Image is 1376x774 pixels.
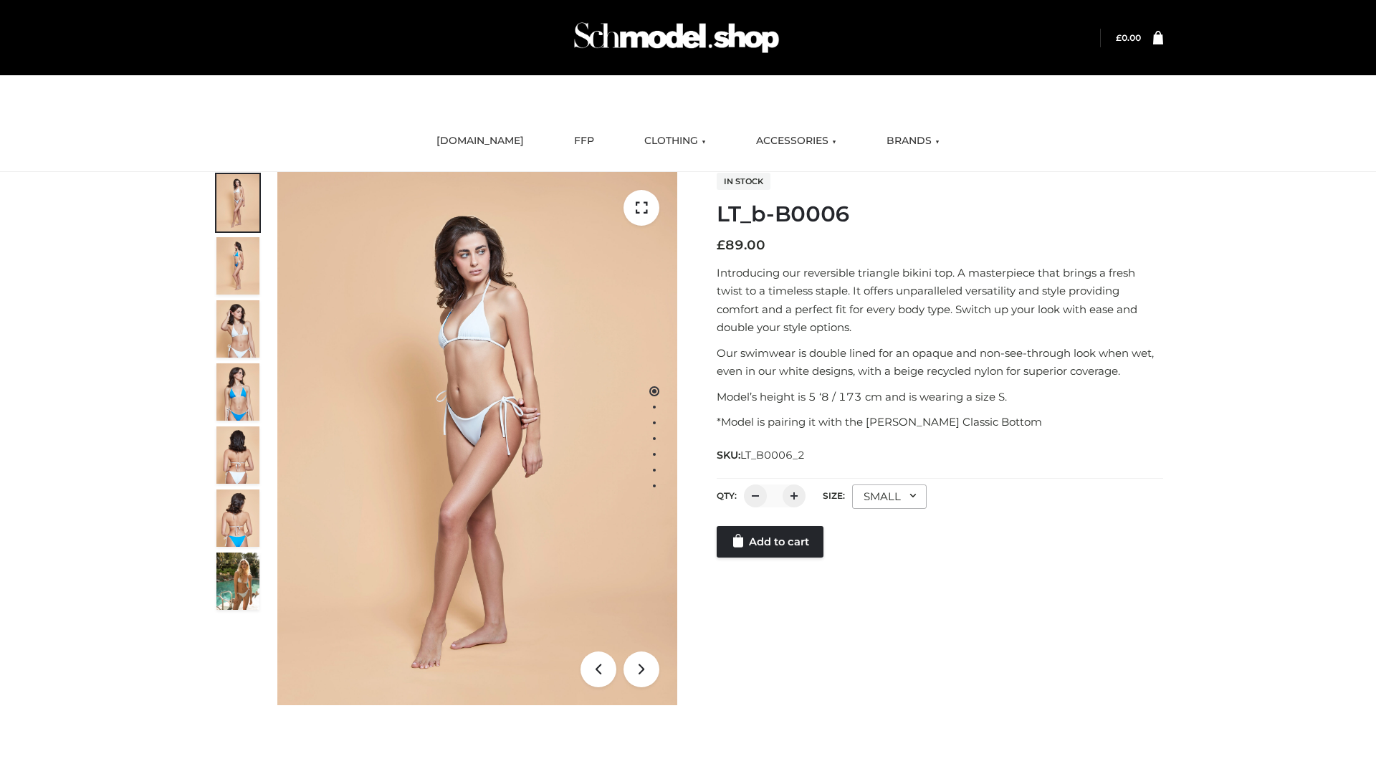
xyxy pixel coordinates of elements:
[1116,32,1122,43] span: £
[277,172,677,705] img: LT_b-B0006
[717,173,770,190] span: In stock
[563,125,605,157] a: FFP
[740,449,805,462] span: LT_B0006_2
[216,174,259,231] img: ArielClassicBikiniTop_CloudNine_AzureSky_OW114ECO_1-scaled.jpg
[216,489,259,547] img: ArielClassicBikiniTop_CloudNine_AzureSky_OW114ECO_8-scaled.jpg
[634,125,717,157] a: CLOTHING
[717,413,1163,431] p: *Model is pairing it with the [PERSON_NAME] Classic Bottom
[216,300,259,358] img: ArielClassicBikiniTop_CloudNine_AzureSky_OW114ECO_3-scaled.jpg
[717,201,1163,227] h1: LT_b-B0006
[1116,32,1141,43] a: £0.00
[1116,32,1141,43] bdi: 0.00
[745,125,847,157] a: ACCESSORIES
[717,526,823,558] a: Add to cart
[852,484,927,509] div: SMALL
[216,426,259,484] img: ArielClassicBikiniTop_CloudNine_AzureSky_OW114ECO_7-scaled.jpg
[216,363,259,421] img: ArielClassicBikiniTop_CloudNine_AzureSky_OW114ECO_4-scaled.jpg
[216,237,259,295] img: ArielClassicBikiniTop_CloudNine_AzureSky_OW114ECO_2-scaled.jpg
[717,237,725,253] span: £
[717,264,1163,337] p: Introducing our reversible triangle bikini top. A masterpiece that brings a fresh twist to a time...
[717,344,1163,381] p: Our swimwear is double lined for an opaque and non-see-through look when wet, even in our white d...
[569,9,784,66] img: Schmodel Admin 964
[426,125,535,157] a: [DOMAIN_NAME]
[717,490,737,501] label: QTY:
[216,553,259,610] img: Arieltop_CloudNine_AzureSky2.jpg
[717,388,1163,406] p: Model’s height is 5 ‘8 / 173 cm and is wearing a size S.
[717,237,765,253] bdi: 89.00
[876,125,950,157] a: BRANDS
[823,490,845,501] label: Size:
[717,446,806,464] span: SKU:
